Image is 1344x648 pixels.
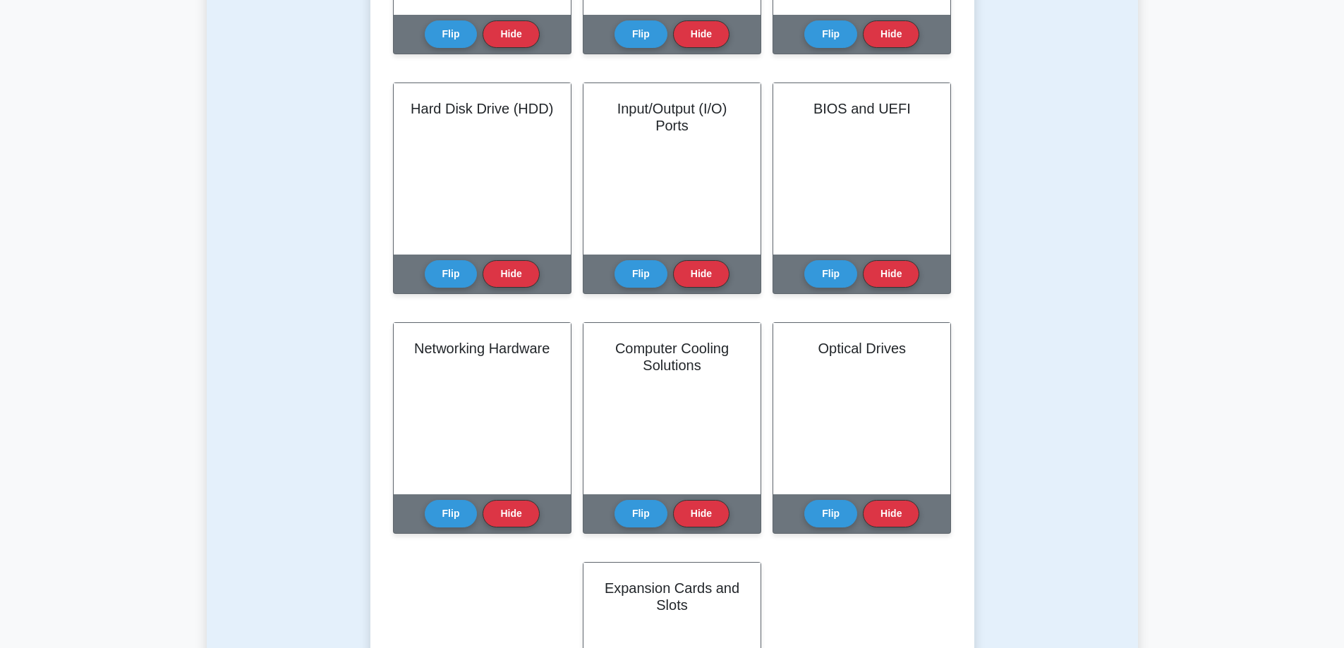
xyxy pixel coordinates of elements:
h2: BIOS and UEFI [790,100,933,117]
button: Flip [804,260,857,288]
button: Hide [673,500,729,527]
h2: Hard Disk Drive (HDD) [411,100,554,117]
button: Flip [615,500,667,527]
button: Hide [483,500,539,527]
button: Hide [863,260,919,288]
h2: Optical Drives [790,340,933,357]
button: Flip [615,20,667,48]
button: Hide [673,260,729,288]
button: Hide [483,260,539,288]
button: Hide [673,20,729,48]
h2: Input/Output (I/O) Ports [600,100,744,134]
button: Flip [425,500,478,527]
button: Flip [804,500,857,527]
button: Hide [863,20,919,48]
h2: Computer Cooling Solutions [600,340,744,374]
button: Flip [804,20,857,48]
button: Flip [425,260,478,288]
button: Hide [863,500,919,527]
h2: Networking Hardware [411,340,554,357]
button: Flip [425,20,478,48]
button: Hide [483,20,539,48]
h2: Expansion Cards and Slots [600,580,744,613]
button: Flip [615,260,667,288]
